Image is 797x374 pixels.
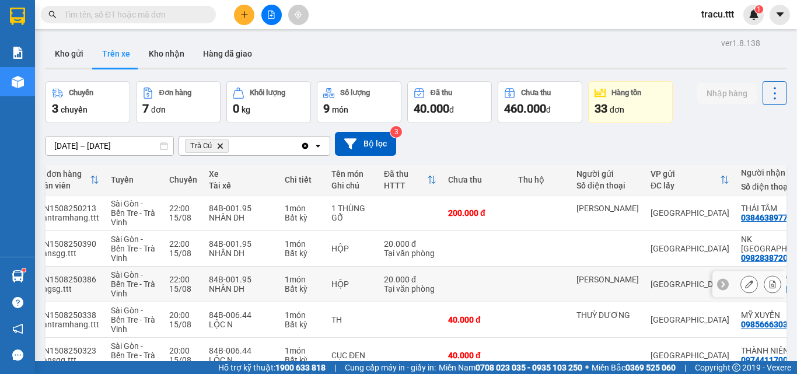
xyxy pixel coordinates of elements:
[209,275,273,284] div: 84B-001.95
[12,297,23,308] span: question-circle
[757,5,761,13] span: 1
[390,126,402,138] sup: 3
[64,8,202,21] input: Tìm tên, số ĐT hoặc mã đơn
[285,346,320,355] div: 1 món
[384,284,436,293] div: Tại văn phòng
[169,204,197,213] div: 22:00
[576,310,639,320] div: THUỲ DƯƠNG
[651,181,720,190] div: ĐC lấy
[504,102,546,116] span: 460.000
[33,181,90,190] div: Nhân viên
[46,137,173,155] input: Select a date range.
[294,11,302,19] span: aim
[313,141,323,151] svg: open
[448,351,506,360] div: 40.000 đ
[331,181,372,190] div: Ghi chú
[33,169,90,179] div: Mã đơn hàng
[231,140,232,152] input: Selected Trà Cú.
[69,89,93,97] div: Chuyến
[169,239,197,249] div: 22:00
[169,175,197,184] div: Chuyến
[741,320,788,329] div: 0985666303
[136,81,221,123] button: Đơn hàng7đơn
[448,175,506,184] div: Chưa thu
[52,102,58,116] span: 3
[209,284,273,293] div: NHÂN DH
[33,204,99,213] div: SGN1508250213
[334,361,336,374] span: |
[576,275,639,284] div: CÁT TƯỜNG
[209,346,273,355] div: 84B-006.44
[27,165,105,195] th: Toggle SortBy
[595,102,607,116] span: 33
[610,105,624,114] span: đơn
[384,181,427,190] div: HTTT
[332,105,348,114] span: món
[234,5,254,25] button: plus
[61,105,88,114] span: chuyến
[111,306,155,334] span: Sài Gòn - Bến Tre - Trà Vinh
[240,11,249,19] span: plus
[250,89,285,97] div: Khối lượng
[697,83,757,104] button: Nhập hàng
[323,102,330,116] span: 9
[22,268,26,272] sup: 1
[111,235,155,263] span: Sài Gòn - Bến Tre - Trà Vinh
[218,361,326,374] span: Hỗ trợ kỹ thuật:
[741,253,788,263] div: 0982838720
[209,320,273,329] div: LỘC N
[209,213,273,222] div: NHÂN DH
[414,102,449,116] span: 40.000
[242,105,250,114] span: kg
[378,165,442,195] th: Toggle SortBy
[233,102,239,116] span: 0
[384,169,427,179] div: Đã thu
[317,81,401,123] button: Số lượng9món
[755,5,763,13] sup: 1
[576,169,639,179] div: Người gửi
[518,175,565,184] div: Thu hộ
[169,346,197,355] div: 20:00
[169,213,197,222] div: 15/08
[33,310,99,320] div: SGN1508250338
[12,270,24,282] img: warehouse-icon
[651,351,729,360] div: [GEOGRAPHIC_DATA]
[111,199,155,227] span: Sài Gòn - Bến Tre - Trà Vinh
[33,355,99,365] div: phansgg.ttt
[194,40,261,68] button: Hàng đã giao
[209,181,273,190] div: Tài xế
[625,363,676,372] strong: 0369 525 060
[431,89,452,97] div: Đã thu
[12,76,24,88] img: warehouse-icon
[651,208,729,218] div: [GEOGRAPHIC_DATA]
[151,105,166,114] span: đơn
[12,349,23,361] span: message
[741,355,788,365] div: 0974411700
[741,213,788,222] div: 0384638977
[111,175,158,184] div: Tuyến
[93,40,139,68] button: Trên xe
[33,239,99,249] div: SGN1508250390
[407,81,492,123] button: Đã thu40.000đ
[331,351,372,360] div: CỤC ĐEN
[169,275,197,284] div: 22:00
[226,81,311,123] button: Khối lượng0kg
[300,141,310,151] svg: Clear all
[209,239,273,249] div: 84B-001.95
[340,89,370,97] div: Số lượng
[439,361,582,374] span: Miền Nam
[209,204,273,213] div: 84B-001.95
[111,270,155,298] span: Sài Gòn - Bến Tre - Trà Vinh
[448,208,506,218] div: 200.000 đ
[285,310,320,320] div: 1 món
[33,320,99,329] div: ngantramhang.ttt
[285,275,320,284] div: 1 món
[285,320,320,329] div: Bất kỳ
[285,284,320,293] div: Bất kỳ
[12,47,24,59] img: solution-icon
[331,244,372,253] div: HỘP
[261,5,282,25] button: file-add
[592,361,676,374] span: Miền Bắc
[142,102,149,116] span: 7
[285,239,320,249] div: 1 món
